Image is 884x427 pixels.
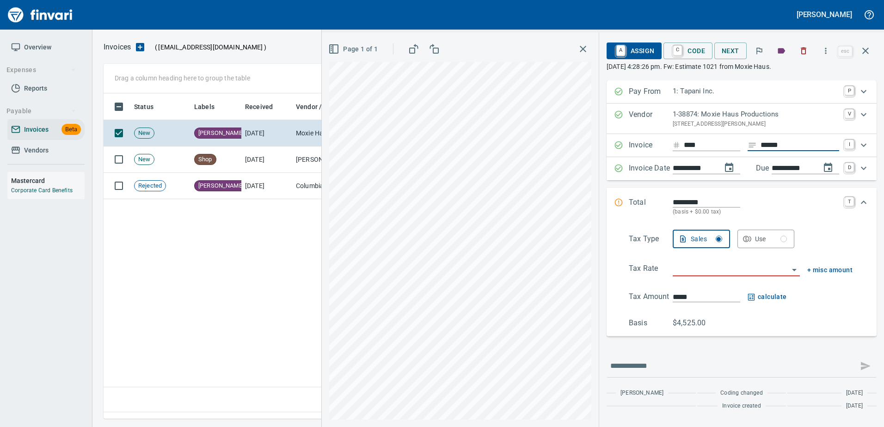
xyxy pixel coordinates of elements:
[629,233,673,248] p: Tax Type
[135,182,166,190] span: Rejected
[134,101,166,112] span: Status
[131,42,149,53] button: Upload an Invoice
[845,163,854,172] a: D
[292,120,385,146] td: Moxie Haus Productions (1-38874)
[838,46,852,56] a: esc
[673,230,730,248] button: Sales
[629,263,673,276] p: Tax Rate
[11,187,73,194] a: Corporate Card Benefits
[24,83,47,94] span: Reports
[836,40,877,62] span: Close invoice
[720,389,762,398] span: Coding changed
[607,62,877,71] p: [DATE] 4:28:26 pm. Fw: Estimate 1021 from Moxie Haus.
[135,155,154,164] span: New
[245,101,273,112] span: Received
[115,73,250,83] p: Drag a column heading here to group the table
[722,402,761,411] span: Invoice created
[24,145,49,156] span: Vendors
[807,264,853,276] button: + misc amount
[737,230,795,248] button: Use
[607,188,877,226] div: Expand
[24,42,51,53] span: Overview
[157,43,264,52] span: [EMAIL_ADDRESS][DOMAIN_NAME]
[620,389,663,398] span: [PERSON_NAME]
[607,104,877,134] div: Expand
[326,41,381,58] button: Page 1 of 1
[845,86,854,95] a: P
[846,389,863,398] span: [DATE]
[241,146,292,173] td: [DATE]
[845,197,854,206] a: T
[748,291,787,303] button: calculate
[771,41,792,61] button: Labels
[149,43,266,52] p: ( )
[11,176,85,186] h6: Mastercard
[629,109,673,128] p: Vendor
[61,124,81,135] span: Beta
[788,263,801,276] button: Open
[195,182,247,190] span: [PERSON_NAME]
[616,45,625,55] a: A
[241,173,292,199] td: [DATE]
[292,173,385,199] td: Columbia Pumping & Construction, Inc. (1-10218)
[607,43,662,59] button: AAssign
[104,42,131,53] p: Invoices
[7,119,85,140] a: InvoicesBeta
[24,124,49,135] span: Invoices
[673,317,717,329] p: $4,525.00
[817,157,839,179] button: change due date
[793,41,814,61] button: Discard
[195,155,216,164] span: Shop
[718,157,740,179] button: change date
[607,157,877,180] div: Expand
[663,43,712,59] button: CCode
[755,233,787,245] div: Use
[3,103,80,120] button: Payable
[797,10,852,19] h5: [PERSON_NAME]
[7,37,85,58] a: Overview
[673,86,839,97] p: 1: Tapani Inc.
[714,43,747,60] button: Next
[722,45,739,57] span: Next
[816,41,836,61] button: More
[794,7,854,22] button: [PERSON_NAME]
[673,120,839,129] p: [STREET_ADDRESS][PERSON_NAME]
[296,101,350,112] span: Vendor / From
[241,120,292,146] td: [DATE]
[629,291,673,303] p: Tax Amount
[846,402,863,411] span: [DATE]
[845,109,854,118] a: V
[134,101,153,112] span: Status
[629,163,673,175] p: Invoice Date
[749,41,769,61] button: Flag
[756,163,800,174] p: Due
[673,140,680,151] svg: Invoice number
[607,226,877,336] div: Expand
[614,43,654,59] span: Assign
[845,140,854,149] a: I
[6,64,76,76] span: Expenses
[194,101,227,112] span: Labels
[607,80,877,104] div: Expand
[6,105,76,117] span: Payable
[104,42,131,53] nav: breadcrumb
[691,233,722,245] div: Sales
[673,207,839,217] p: (basis + $0.00 tax)
[673,109,839,120] p: 1-38874: Moxie Haus Productions
[194,101,215,112] span: Labels
[195,129,247,138] span: [PERSON_NAME]
[629,140,673,152] p: Invoice
[245,101,285,112] span: Received
[629,317,673,329] p: Basis
[3,61,80,79] button: Expenses
[854,355,877,377] span: This records your message into the invoice and notifies anyone mentioned
[330,43,378,55] span: Page 1 of 1
[671,43,705,59] span: Code
[6,4,75,26] img: Finvari
[629,86,673,98] p: Pay From
[292,146,385,173] td: [PERSON_NAME] Oil Co Inc (1-38025)
[629,197,673,217] p: Total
